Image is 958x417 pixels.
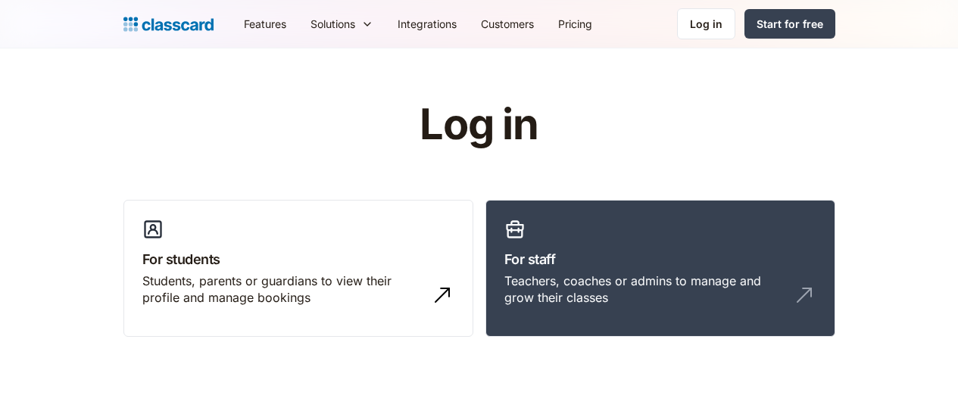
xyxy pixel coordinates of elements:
[310,16,355,32] div: Solutions
[744,9,835,39] a: Start for free
[546,7,604,41] a: Pricing
[757,16,823,32] div: Start for free
[142,272,424,307] div: Students, parents or guardians to view their profile and manage bookings
[123,14,214,35] a: Logo
[385,7,469,41] a: Integrations
[142,249,454,269] h3: For students
[232,7,298,41] a: Features
[504,249,816,269] h3: For staff
[469,7,546,41] a: Customers
[690,16,722,32] div: Log in
[485,200,835,338] a: For staffTeachers, coaches or admins to manage and grow their classes
[677,8,735,39] a: Log in
[239,101,719,148] h1: Log in
[504,272,786,307] div: Teachers, coaches or admins to manage and grow their classes
[123,200,473,338] a: For studentsStudents, parents or guardians to view their profile and manage bookings
[298,7,385,41] div: Solutions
